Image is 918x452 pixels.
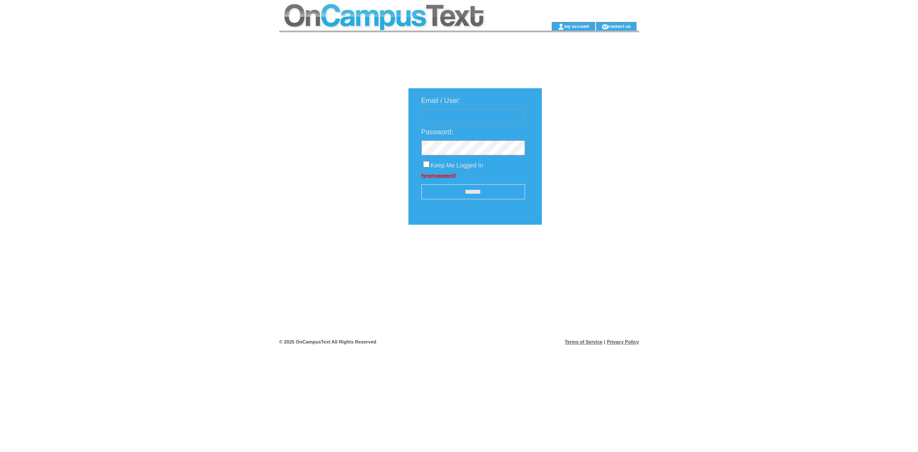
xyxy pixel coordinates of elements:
[558,23,564,30] img: account_icon.gif
[564,23,589,29] a: my account
[604,339,605,344] span: |
[608,23,631,29] a: contact us
[565,339,603,344] a: Terms of Service
[602,23,608,30] img: contact_us_icon.gif
[421,173,456,178] a: Forgot password?
[431,162,483,169] span: Keep Me Logged In
[567,246,610,257] img: transparent.png
[607,339,639,344] a: Privacy Policy
[421,97,461,104] span: Email / User:
[421,128,454,136] span: Password:
[279,339,377,344] span: © 2025 OnCampusText All Rights Reserved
